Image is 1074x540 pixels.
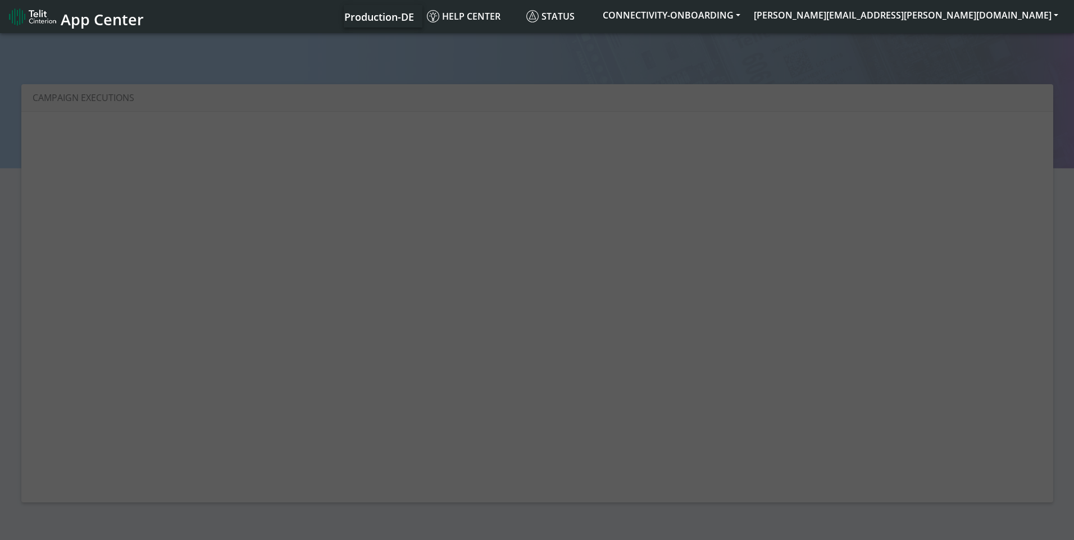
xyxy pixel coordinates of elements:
span: App Center [61,9,144,30]
a: App Center [9,4,142,29]
img: logo-telit-cinterion-gw-new.png [9,8,56,26]
span: Status [526,10,575,22]
img: knowledge.svg [427,10,439,22]
span: Production-DE [344,10,414,24]
button: CONNECTIVITY-ONBOARDING [596,5,747,25]
a: Help center [422,5,522,28]
button: [PERSON_NAME][EMAIL_ADDRESS][PERSON_NAME][DOMAIN_NAME] [747,5,1065,25]
img: status.svg [526,10,539,22]
span: Help center [427,10,500,22]
a: Status [522,5,596,28]
a: Your current platform instance [344,5,413,28]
